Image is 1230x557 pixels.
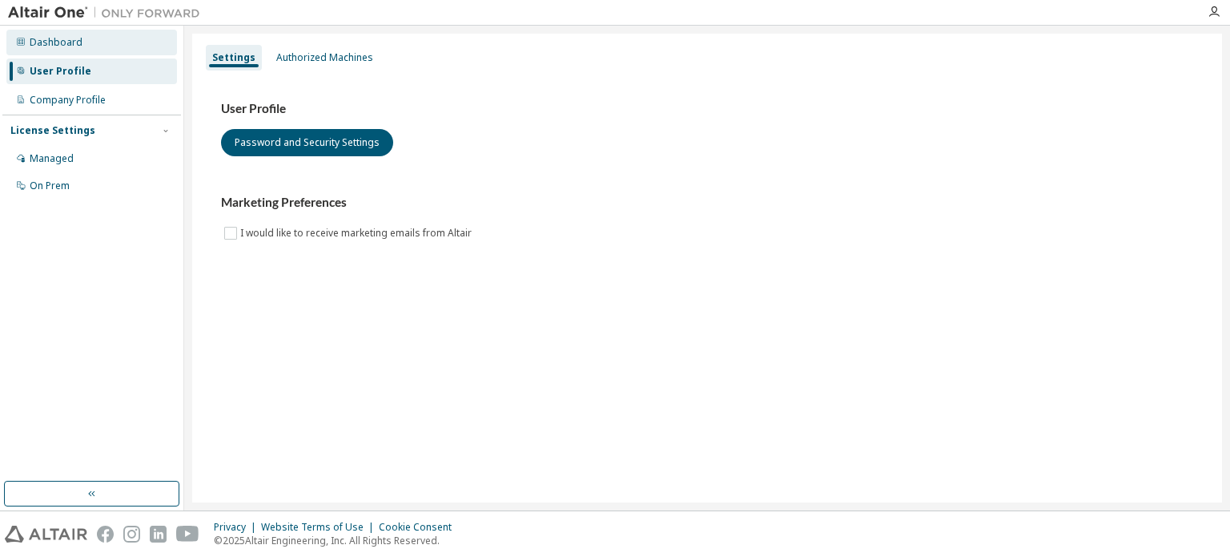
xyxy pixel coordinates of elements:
[150,526,167,543] img: linkedin.svg
[30,65,91,78] div: User Profile
[123,526,140,543] img: instagram.svg
[5,526,87,543] img: altair_logo.svg
[379,521,461,534] div: Cookie Consent
[30,180,70,192] div: On Prem
[240,224,475,243] label: I would like to receive marketing emails from Altair
[30,94,106,107] div: Company Profile
[30,152,74,165] div: Managed
[30,36,82,49] div: Dashboard
[212,51,255,64] div: Settings
[221,129,393,156] button: Password and Security Settings
[214,534,461,547] p: © 2025 Altair Engineering, Inc. All Rights Reserved.
[221,101,1193,117] h3: User Profile
[214,521,261,534] div: Privacy
[97,526,114,543] img: facebook.svg
[176,526,199,543] img: youtube.svg
[221,195,1193,211] h3: Marketing Preferences
[261,521,379,534] div: Website Terms of Use
[10,124,95,137] div: License Settings
[276,51,373,64] div: Authorized Machines
[8,5,208,21] img: Altair One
